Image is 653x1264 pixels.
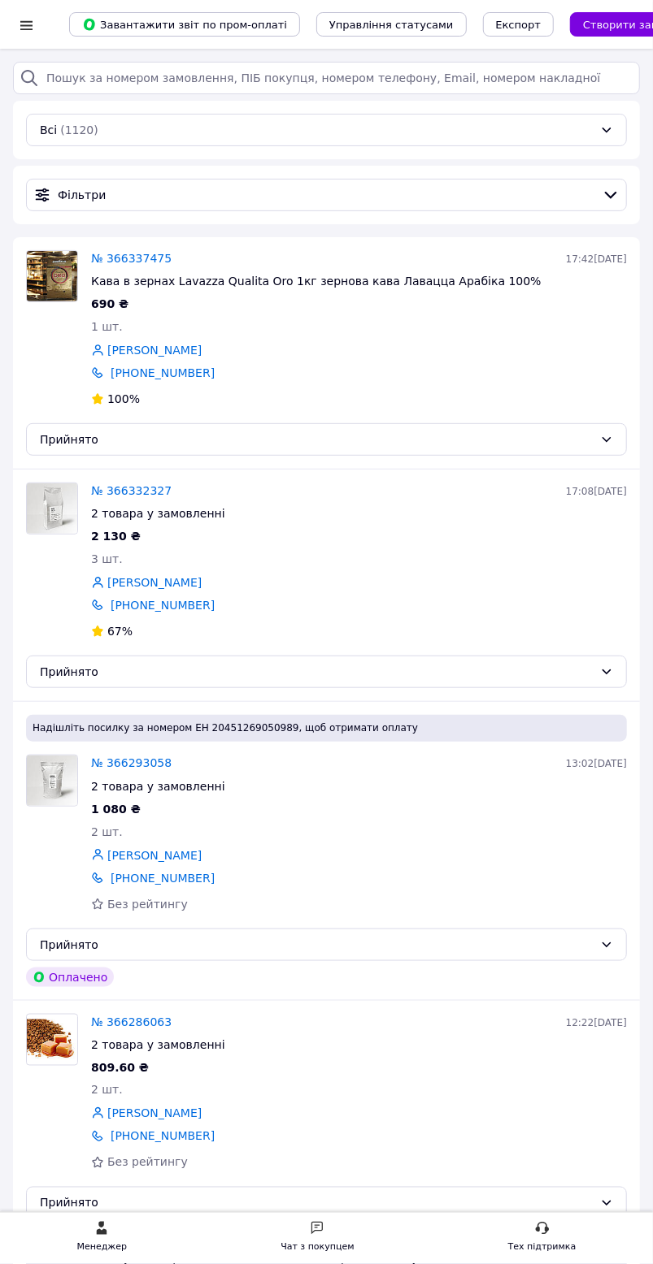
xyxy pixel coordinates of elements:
span: 3 шт. [91,552,123,565]
a: № 366286063 [91,1015,172,1028]
button: Експорт [483,12,555,37]
span: Надішліть посилку за номером ЕН 20451269050989, щоб отримати оплату [33,721,620,735]
a: [PHONE_NUMBER] [111,1130,215,1143]
span: 13:02[DATE] [566,758,627,769]
div: Прийнято [40,663,594,681]
span: Без рейтингу [107,898,188,911]
button: Управління статусами [316,12,467,37]
span: 2 шт. [91,825,123,838]
button: Завантажити звіт по пром-оплаті [69,12,300,37]
div: Менеджер [77,1240,127,1256]
span: 809.60 ₴ [91,1061,149,1074]
span: Без рейтингу [107,1156,188,1169]
span: Експорт [496,19,542,31]
a: [PERSON_NAME] [107,574,202,591]
img: Фото товару [27,1019,77,1060]
span: 67% [107,625,133,638]
a: [PHONE_NUMBER] [111,599,215,612]
a: № 366293058 [91,756,172,769]
span: 100% [107,392,140,405]
a: Фото товару [26,483,78,535]
a: Фото товару [26,250,78,302]
div: Прийнято [40,936,594,954]
a: Фото товару [26,1014,78,1066]
div: Чат з покупцем [281,1240,354,1256]
div: Тех підтримка [508,1240,577,1256]
a: [PERSON_NAME] [107,342,202,358]
img: Фото товару [27,755,77,806]
a: [PHONE_NUMBER] [111,366,215,379]
img: Фото товару [27,483,77,534]
span: 2 130 ₴ [91,530,141,543]
div: 2 товара у замовленні [91,505,627,522]
a: № 366332327 [91,484,172,497]
span: Кава в зернах Lavazza Qualita Oro 1кг зернова кава Лавацца Арабіка 100% [91,275,542,288]
a: Фото товару [26,755,78,807]
span: 17:08[DATE] [566,486,627,497]
span: Управління статусами [329,19,454,31]
div: Прийнято [40,1194,594,1212]
a: [PHONE_NUMBER] [111,872,215,885]
span: Завантажити звіт по пром-оплаті [82,17,287,32]
div: Оплачено [26,967,114,987]
span: 1 080 ₴ [91,803,141,816]
span: 17:42[DATE] [566,253,627,265]
div: 2 товара у замовленні [91,778,627,794]
div: 2 товара у замовленні [91,1037,627,1053]
input: Пошук за номером замовлення, ПІБ покупця, номером телефону, Email, номером накладної [13,62,640,94]
a: № 366337475 [91,252,172,265]
a: [PERSON_NAME] [107,1106,202,1122]
span: 690 ₴ [91,297,128,310]
span: 1 шт. [91,320,123,333]
span: 2 шт. [91,1084,123,1097]
img: Фото товару [27,251,77,301]
span: Фільтри [58,187,595,203]
div: Прийнято [40,431,594,448]
a: [PERSON_NAME] [107,847,202,864]
span: 12:22[DATE] [566,1017,627,1028]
